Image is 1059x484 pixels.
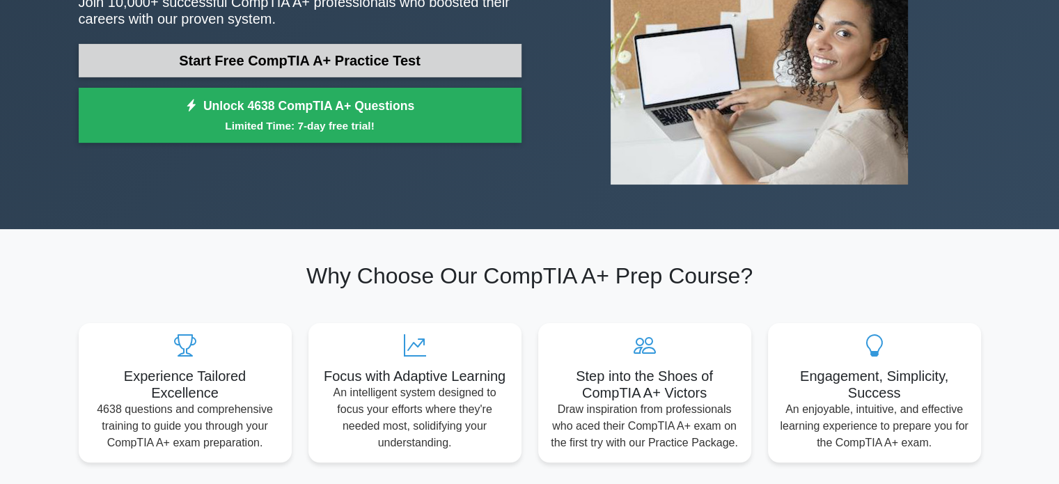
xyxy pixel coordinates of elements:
h5: Step into the Shoes of CompTIA A+ Victors [549,368,740,401]
h5: Engagement, Simplicity, Success [779,368,970,401]
a: Unlock 4638 CompTIA A+ QuestionsLimited Time: 7-day free trial! [79,88,521,143]
h2: Why Choose Our CompTIA A+ Prep Course? [79,263,981,289]
p: 4638 questions and comprehensive training to guide you through your CompTIA A+ exam preparation. [90,401,281,451]
h5: Focus with Adaptive Learning [320,368,510,384]
h5: Experience Tailored Excellence [90,368,281,401]
a: Start Free CompTIA A+ Practice Test [79,44,521,77]
p: An enjoyable, intuitive, and effective learning experience to prepare you for the CompTIA A+ exam. [779,401,970,451]
p: An intelligent system designed to focus your efforts where they're needed most, solidifying your ... [320,384,510,451]
p: Draw inspiration from professionals who aced their CompTIA A+ exam on the first try with our Prac... [549,401,740,451]
small: Limited Time: 7-day free trial! [96,118,504,134]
